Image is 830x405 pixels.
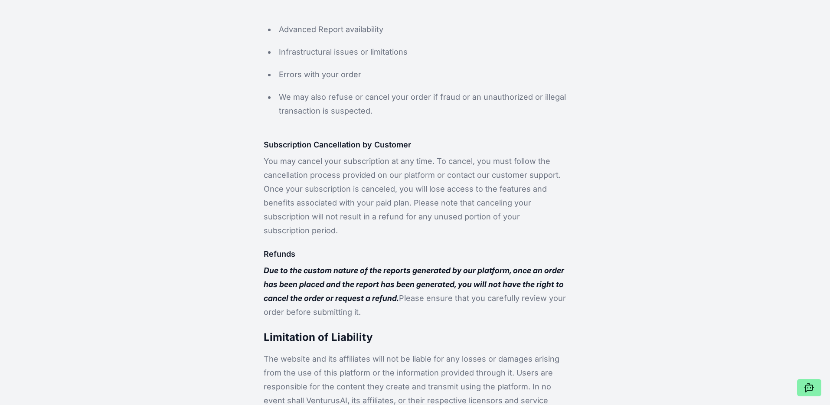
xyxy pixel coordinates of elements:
[276,88,567,120] li: We may also refuse or cancel your order if fraud or an unauthorized or illegal transaction is sus...
[264,330,567,345] h3: Limitation of Liability
[276,43,567,61] li: Infrastructural issues or limitations
[264,139,567,151] h4: Subscription Cancellation by Customer
[276,66,567,83] li: Errors with your order
[276,21,567,38] li: Advanced Report availability
[264,248,567,260] h4: Refunds
[264,154,567,238] p: You may cancel your subscription at any time. To cancel, you must follow the cancellation process...
[264,264,567,319] p: Please ensure that you carefully review your order before submitting it.
[264,266,564,303] em: Due to the custom nature of the reports generated by our platform, once an order has been placed ...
